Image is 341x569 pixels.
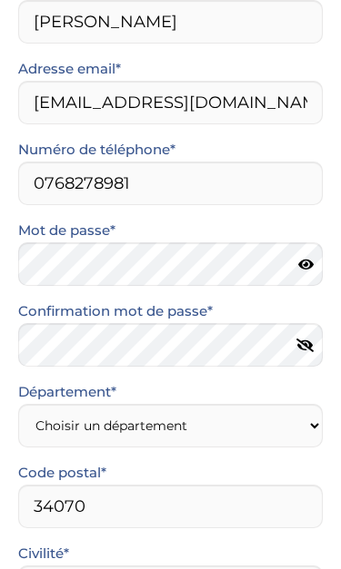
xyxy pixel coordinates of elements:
[18,57,121,81] label: Adresse email*
[18,461,106,485] label: Code postal*
[18,138,176,162] label: Numéro de téléphone*
[18,219,115,242] label: Mot de passe*
[18,299,213,323] label: Confirmation mot de passe*
[18,81,323,124] input: Email
[18,542,69,565] label: Civilité*
[18,162,323,205] input: Numero de telephone
[18,485,323,528] input: Code postal
[18,380,116,404] label: Département*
